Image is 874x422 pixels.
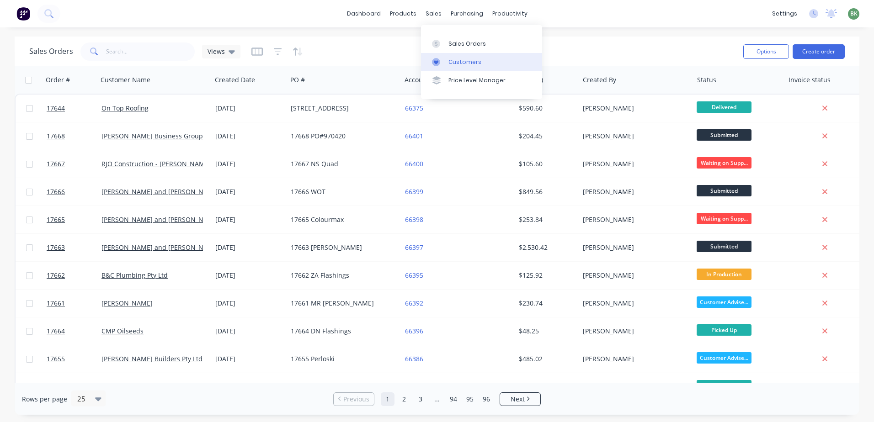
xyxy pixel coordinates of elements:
a: 66395 [405,271,423,280]
span: 17668 [47,132,65,141]
span: Submitted [697,129,751,141]
a: HTL Co [101,382,123,391]
a: 66389 [405,382,423,391]
a: 17644 [47,95,101,122]
a: [PERSON_NAME] Builders Pty Ltd [101,354,203,363]
div: [DATE] [215,382,283,391]
a: 66399 [405,187,423,196]
a: Sales Orders [421,34,542,53]
span: 17665 [47,215,65,224]
a: [PERSON_NAME] and [PERSON_NAME] [101,215,219,224]
div: $2,530.42 [519,243,573,252]
button: Options [743,44,789,59]
div: purchasing [446,7,488,21]
div: sales [421,7,446,21]
span: Submitted [697,185,751,196]
div: $76.35 [519,382,573,391]
span: 17666 [47,187,65,196]
div: 17665 Colourmax [291,215,392,224]
a: Page 96 [480,392,493,406]
a: Page 2 [397,392,411,406]
span: 17663 [47,243,65,252]
div: Order # [46,75,70,84]
a: Jump forward [430,392,444,406]
div: [PERSON_NAME] [583,271,684,280]
span: Picked Up [697,380,751,391]
div: 17663 [PERSON_NAME] [291,243,392,252]
a: [PERSON_NAME] and [PERSON_NAME] [101,243,219,252]
span: Waiting on Supp... [697,157,751,169]
input: Search... [106,42,195,61]
a: Page 1 is your current page [381,392,394,406]
a: 17663 [47,234,101,261]
span: Waiting on Supp... [697,213,751,224]
a: 17664 [47,317,101,345]
span: 17667 [47,159,65,169]
div: products [385,7,421,21]
a: 17667 [47,150,101,178]
div: $849.56 [519,187,573,196]
div: Created Date [215,75,255,84]
a: 17655 [47,345,101,373]
div: Price Level Manager [448,76,506,84]
span: Rows per page [22,395,67,404]
div: $485.02 [519,354,573,364]
span: Customer Advise... [697,352,751,364]
div: [PERSON_NAME] [583,299,684,308]
button: Create order [793,44,845,59]
a: Price Level Manager [421,71,542,90]
span: 17655 [47,354,65,364]
a: 17665 [47,206,101,233]
div: Invoice status [789,75,831,84]
span: 17661 [47,299,65,308]
span: 17644 [47,104,65,113]
a: 17668 [47,122,101,150]
a: Page 94 [447,392,460,406]
a: 17666 [47,178,101,206]
div: [DATE] [215,243,283,252]
div: $105.60 [519,159,573,169]
div: $230.74 [519,299,573,308]
span: Views [208,47,225,56]
div: [PERSON_NAME] [583,382,684,391]
a: Previous page [334,395,374,404]
a: 66397 [405,243,423,252]
div: 17664 DN Flashings [291,327,392,336]
span: Previous [343,395,369,404]
span: In Production [697,269,751,280]
a: Page 95 [463,392,477,406]
span: 17662 [47,271,65,280]
a: 17662 [47,262,101,289]
div: $590.60 [519,104,573,113]
a: CMP Oilseeds [101,327,144,335]
div: [DATE] [215,132,283,141]
div: settings [767,7,802,21]
div: [PERSON_NAME] [583,132,684,141]
a: 66392 [405,299,423,307]
div: [DATE] [215,187,283,196]
div: [DATE] [215,104,283,113]
div: [DATE] [215,299,283,308]
div: productivity [488,7,532,21]
a: Page 3 [414,392,427,406]
div: 17661 MR [PERSON_NAME] [291,299,392,308]
div: [PERSON_NAME] [583,354,684,364]
div: 17658 Yenda Units [291,382,392,391]
span: Customer Advise... [697,296,751,308]
div: [STREET_ADDRESS] [291,104,392,113]
span: 17664 [47,327,65,336]
div: [PERSON_NAME] [583,215,684,224]
div: $48.25 [519,327,573,336]
a: B&C Plumbing Pty Ltd [101,271,168,280]
a: 66400 [405,159,423,168]
span: Submitted [697,241,751,252]
div: [PERSON_NAME] [583,243,684,252]
img: Factory [16,7,30,21]
a: 66398 [405,215,423,224]
div: [PERSON_NAME] [583,187,684,196]
div: Customers [448,58,481,66]
div: 17662 ZA Flashings [291,271,392,280]
div: $253.84 [519,215,573,224]
div: 17668 PO#970420 [291,132,392,141]
div: Customer Name [101,75,150,84]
